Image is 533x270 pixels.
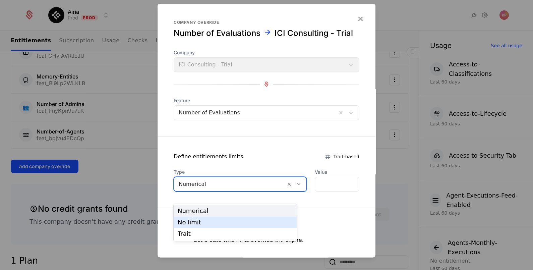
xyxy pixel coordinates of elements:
div: Number of Evaluations [174,28,260,38]
label: Value [315,168,359,175]
p: Set a date when this override will expire. [194,236,304,244]
span: Company [174,49,359,56]
div: No limit [178,219,293,225]
div: Trait [178,231,293,237]
span: Trait-based [333,153,359,160]
span: Type [174,168,307,175]
span: Feature [174,97,359,104]
div: ICI Consulting - Trial [275,28,353,38]
div: Define entitlements limits [174,152,243,160]
div: Company override [174,19,359,25]
div: Numerical [178,208,293,214]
